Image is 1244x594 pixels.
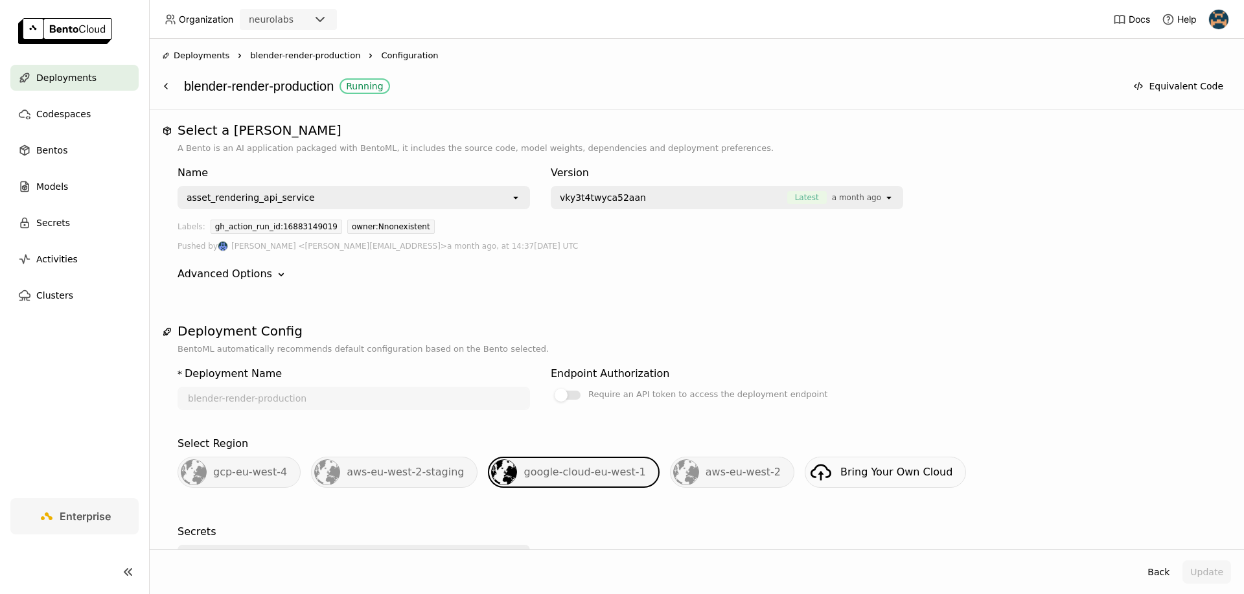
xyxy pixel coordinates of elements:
[36,288,73,303] span: Clusters
[10,65,139,91] a: Deployments
[178,323,1215,339] h1: Deployment Config
[250,49,360,62] span: blender-render-production
[178,165,530,181] div: Name
[178,343,1215,356] p: BentoML automatically recommends default configuration based on the Bento selected.
[588,387,827,402] div: Require an API token to access the deployment endpoint
[884,192,894,203] svg: open
[231,239,447,253] span: [PERSON_NAME] <[PERSON_NAME][EMAIL_ADDRESS]>
[551,366,669,382] div: Endpoint Authorization
[60,510,111,523] span: Enterprise
[162,49,1231,62] nav: Breadcrumbs navigation
[185,366,282,382] div: Deployment Name
[882,191,884,204] input: Selected [object Object].
[1125,74,1231,98] button: Equivalent Code
[1162,13,1197,26] div: Help
[36,179,68,194] span: Models
[551,165,903,181] div: Version
[1129,14,1150,25] span: Docs
[560,191,646,204] span: vky3t4twyca52aan
[162,49,229,62] div: Deployments
[178,239,1215,253] div: Pushed by a month ago, at 14:37[DATE] UTC
[311,457,478,488] div: aws-eu-west-2-staging
[36,106,91,122] span: Codespaces
[36,143,67,158] span: Bentos
[295,14,296,27] input: Selected neurolabs.
[10,246,139,272] a: Activities
[187,191,315,204] div: asset_rendering_api_service
[275,268,288,281] svg: Down
[10,498,139,534] a: Enterprise
[174,49,229,62] span: Deployments
[235,51,245,61] svg: Right
[179,388,529,409] input: name of deployment (autogenerated if blank)
[249,13,294,26] div: neurolabs
[1140,560,1177,584] button: Back
[211,220,342,234] div: gh_action_run_id:16883149019
[36,251,78,267] span: Activities
[670,457,794,488] div: aws-eu-west-2
[178,436,248,451] div: Select Region
[787,191,827,204] span: Latest
[346,81,383,91] div: Running
[178,457,301,488] div: gcp-eu-west-4
[10,210,139,236] a: Secrets
[347,220,435,234] div: owner:Nnonexistent
[10,137,139,163] a: Bentos
[1113,13,1150,26] a: Docs
[36,70,97,86] span: Deployments
[178,524,216,540] div: Secrets
[178,220,205,239] div: Labels:
[10,101,139,127] a: Codespaces
[179,14,233,25] span: Organization
[365,51,376,61] svg: Right
[805,457,966,488] a: Bring Your Own Cloud
[511,192,521,203] svg: open
[10,282,139,308] a: Clusters
[706,466,781,478] span: aws-eu-west-2
[832,191,881,204] span: a month ago
[840,466,952,478] span: Bring Your Own Cloud
[1209,10,1228,29] img: Nikita Sergievskii
[36,215,70,231] span: Secrets
[213,466,287,478] span: gcp-eu-west-4
[178,122,1215,138] h1: Select a [PERSON_NAME]
[10,174,139,200] a: Models
[18,18,112,44] img: logo
[178,266,1215,282] div: Advanced Options
[178,266,272,282] div: Advanced Options
[1177,14,1197,25] span: Help
[218,242,227,251] img: Paul Pop
[488,457,659,488] div: google-cloud-eu-west-1
[178,142,1215,155] p: A Bento is an AI application packaged with BentoML, it includes the source code, model weights, d...
[381,49,438,62] span: Configuration
[347,466,464,478] span: aws-eu-west-2-staging
[184,74,1119,98] div: blender-render-production
[524,466,645,478] span: google-cloud-eu-west-1
[1182,560,1231,584] button: Update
